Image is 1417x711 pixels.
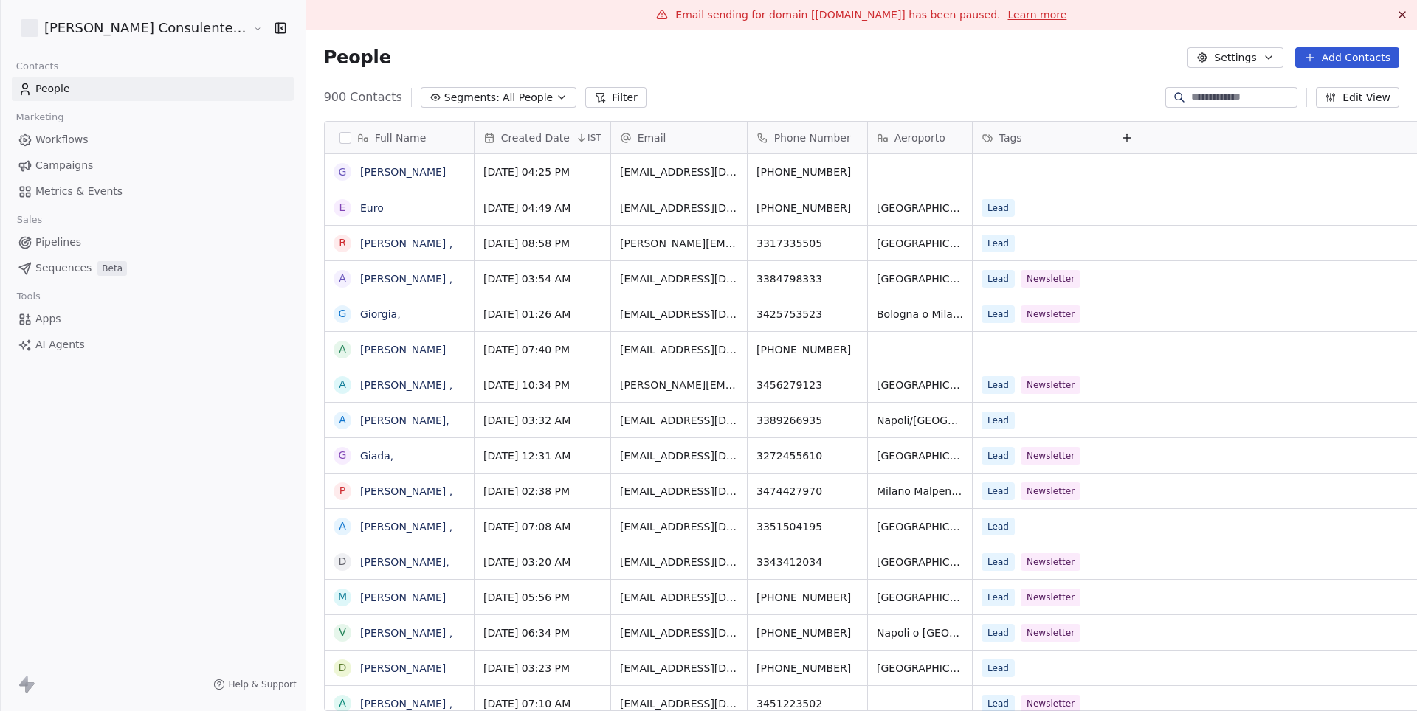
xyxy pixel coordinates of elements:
[35,81,70,97] span: People
[1021,270,1080,288] span: Newsletter
[35,132,89,148] span: Workflows
[620,519,738,534] span: [EMAIL_ADDRESS][DOMAIN_NAME]
[483,236,601,251] span: [DATE] 08:58 PM
[620,625,738,640] span: [EMAIL_ADDRESS][DOMAIN_NAME]
[982,659,1015,677] span: Lead
[620,201,738,215] span: [EMAIL_ADDRESS][DOMAIN_NAME]
[483,590,601,605] span: [DATE] 05:56 PM
[877,271,963,286] span: [GEOGRAPHIC_DATA] ,
[877,519,963,534] span: [GEOGRAPHIC_DATA],
[638,131,666,145] span: Email
[620,590,738,605] span: [EMAIL_ADDRESS][DOMAIN_NAME]
[982,624,1015,642] span: Lead
[620,413,738,428] span: [EMAIL_ADDRESS][DOMAIN_NAME]
[585,87,647,108] button: Filter
[12,153,294,178] a: Campaigns
[1021,447,1080,465] span: Newsletter
[10,285,46,308] span: Tools
[756,378,858,392] span: 3456279123
[360,485,452,497] a: [PERSON_NAME] ,
[360,237,452,249] a: [PERSON_NAME] ,
[483,307,601,322] span: [DATE] 01:26 AM
[756,164,858,179] span: [PHONE_NUMBER]
[877,307,963,322] span: Bologna o Milano malpensa,
[375,131,427,145] span: Full Name
[360,592,446,603] a: [PERSON_NAME]
[360,344,446,355] a: [PERSON_NAME]
[620,307,738,322] span: [EMAIL_ADDRESS][DOMAIN_NAME]
[35,311,61,327] span: Apps
[756,271,858,286] span: 3384798333
[756,519,858,534] span: 3351504195
[1316,87,1399,108] button: Edit View
[228,679,296,690] span: Help & Support
[483,696,601,711] span: [DATE] 07:10 AM
[12,128,294,152] a: Workflows
[620,342,738,357] span: [EMAIL_ADDRESS][DOMAIN_NAME]
[756,484,858,499] span: 3474427970
[982,553,1015,571] span: Lead
[338,660,346,676] div: D
[877,625,963,640] span: Napoli o [GEOGRAPHIC_DATA],
[339,518,346,534] div: A
[877,236,963,251] span: [GEOGRAPHIC_DATA], [GEOGRAPHIC_DATA] ,
[483,484,601,499] span: [DATE] 02:38 PM
[338,164,346,180] div: G
[483,519,601,534] span: [DATE] 07:08 AM
[360,556,449,568] a: [PERSON_NAME],
[756,413,858,428] span: 3389266935
[483,271,601,286] span: [DATE] 03:54 AM
[756,696,858,711] span: 3451223502
[339,696,346,711] div: A
[483,448,601,463] span: [DATE] 12:31 AM
[756,236,858,251] span: 3317335505
[339,412,346,428] div: A
[1295,47,1399,68] button: Add Contacts
[324,89,402,106] span: 900 Contacts
[97,261,127,276] span: Beta
[1021,624,1080,642] span: Newsletter
[483,413,601,428] span: [DATE] 03:32 AM
[756,201,858,215] span: [PHONE_NUMBER]
[339,341,346,357] div: A
[360,308,401,320] a: Giorgia,
[982,518,1015,535] span: Lead
[611,122,747,153] div: Email
[748,122,867,153] div: Phone Number
[444,90,500,105] span: Segments:
[877,201,963,215] span: [GEOGRAPHIC_DATA],
[483,201,601,215] span: [DATE] 04:49 AM
[483,164,601,179] span: [DATE] 04:25 PM
[12,256,294,280] a: SequencesBeta
[10,209,49,231] span: Sales
[756,590,858,605] span: [PHONE_NUMBER]
[877,484,963,499] span: Milano Malpensa ,
[360,379,452,391] a: [PERSON_NAME] ,
[503,90,553,105] span: All People
[338,554,346,569] div: D
[213,679,296,690] a: Help & Support
[877,590,963,605] span: [GEOGRAPHIC_DATA] ,
[325,122,474,153] div: Full Name
[1007,7,1066,22] a: Learn more
[483,661,601,676] span: [DATE] 03:23 PM
[620,378,738,392] span: [PERSON_NAME][EMAIL_ADDRESS][DOMAIN_NAME]
[756,307,858,322] span: 3425753523
[868,122,972,153] div: Aeroporto
[999,131,1022,145] span: Tags
[339,483,345,499] div: P
[44,18,249,38] span: [PERSON_NAME] Consulente viaggi Maldive
[756,342,858,357] span: [PHONE_NUMBER]
[339,625,346,640] div: V
[877,378,963,392] span: [GEOGRAPHIC_DATA] ,
[982,270,1015,288] span: Lead
[756,448,858,463] span: 3272455610
[501,131,570,145] span: Created Date
[339,200,345,215] div: E
[675,9,1000,21] span: Email sending for domain [[DOMAIN_NAME]] has been paused.
[483,555,601,569] span: [DATE] 03:20 AM
[360,627,452,639] a: [PERSON_NAME] ,
[620,661,738,676] span: [EMAIL_ADDRESS][DOMAIN_NAME]
[35,235,81,250] span: Pipelines
[620,236,738,251] span: [PERSON_NAME][EMAIL_ADDRESS][PERSON_NAME][PERSON_NAME][DOMAIN_NAME]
